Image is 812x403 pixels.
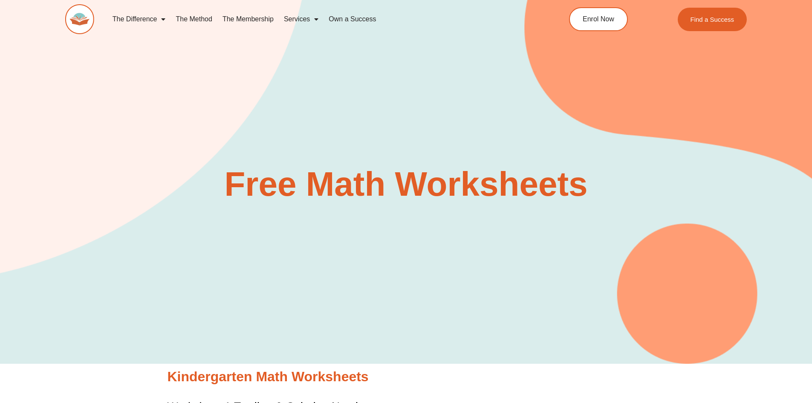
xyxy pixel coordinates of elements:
a: The Membership [217,9,279,29]
span: Enrol Now [583,16,614,23]
h2: Kindergarten Math Worksheets [168,368,645,386]
h2: Free Math Worksheets [163,167,649,201]
a: Own a Success [324,9,381,29]
nav: Menu [107,9,530,29]
span: Find a Success [691,16,734,23]
a: The Difference [107,9,171,29]
a: Enrol Now [569,7,628,31]
a: The Method [170,9,217,29]
a: Find a Success [678,8,747,31]
a: Services [279,9,324,29]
